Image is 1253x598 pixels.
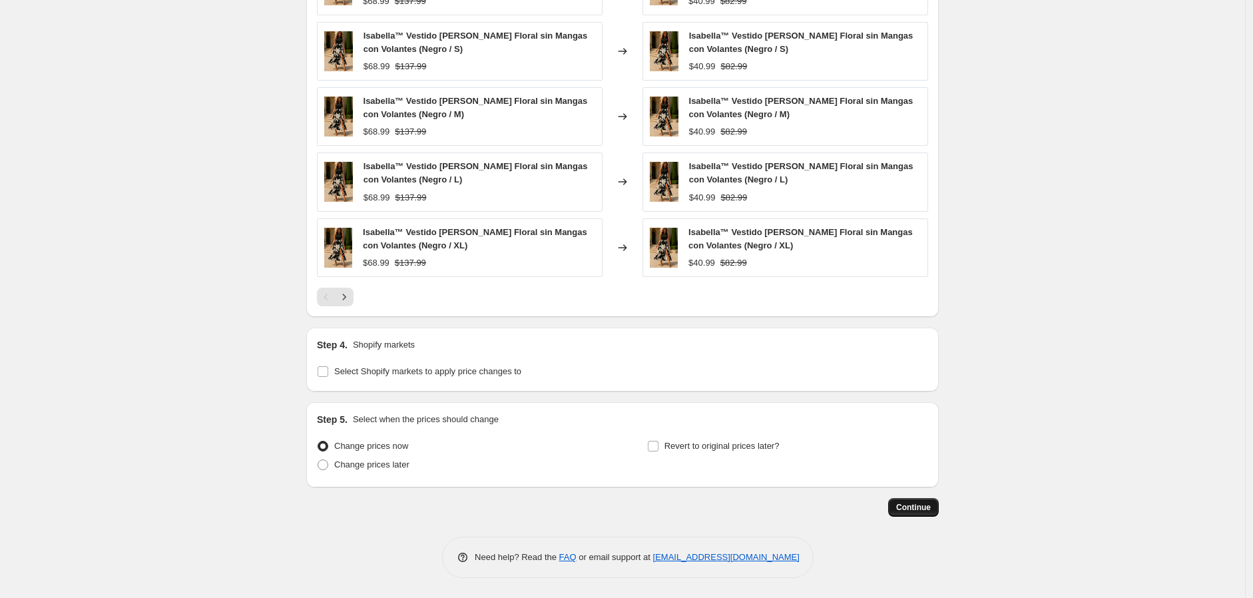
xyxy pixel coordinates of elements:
[335,288,354,306] button: Next
[689,96,913,119] span: Isabella™ Vestido [PERSON_NAME] Floral sin Mangas con Volantes (Negro / M)
[334,459,409,469] span: Change prices later
[577,552,653,562] span: or email support at
[363,256,389,270] div: $68.99
[364,96,588,119] span: Isabella™ Vestido [PERSON_NAME] Floral sin Mangas con Volantes (Negro / M)
[395,256,426,270] strike: $137.99
[688,227,913,250] span: Isabella™ Vestido [PERSON_NAME] Floral sin Mangas con Volantes (Negro / XL)
[689,60,716,73] div: $40.99
[688,256,715,270] div: $40.99
[395,125,426,139] strike: $137.99
[395,191,427,204] strike: $137.99
[896,502,931,513] span: Continue
[364,31,588,54] span: Isabella™ Vestido [PERSON_NAME] Floral sin Mangas con Volantes (Negro / S)
[650,228,678,268] img: ChatGPT_Image_Apr_14_2025_01_12_37_PM_80x.png
[888,498,939,517] button: Continue
[689,191,716,204] div: $40.99
[650,31,678,71] img: ChatGPT_Image_Apr_14_2025_01_12_37_PM_80x.png
[364,191,390,204] div: $68.99
[559,552,577,562] a: FAQ
[475,552,559,562] span: Need help? Read the
[334,366,521,376] span: Select Shopify markets to apply price changes to
[353,413,499,426] p: Select when the prices should change
[689,31,913,54] span: Isabella™ Vestido [PERSON_NAME] Floral sin Mangas con Volantes (Negro / S)
[650,97,678,137] img: ChatGPT_Image_Apr_14_2025_01_12_37_PM_80x.png
[324,31,353,71] img: ChatGPT_Image_Apr_14_2025_01_12_37_PM_80x.png
[364,125,390,139] div: $68.99
[689,161,913,184] span: Isabella™ Vestido [PERSON_NAME] Floral sin Mangas con Volantes (Negro / L)
[353,338,415,352] p: Shopify markets
[364,60,390,73] div: $68.99
[363,227,587,250] span: Isabella™ Vestido [PERSON_NAME] Floral sin Mangas con Volantes (Negro / XL)
[720,60,747,73] strike: $82.99
[324,97,353,137] img: ChatGPT_Image_Apr_14_2025_01_12_37_PM_80x.png
[317,338,348,352] h2: Step 4.
[324,228,352,268] img: ChatGPT_Image_Apr_14_2025_01_12_37_PM_80x.png
[317,288,354,306] nav: Pagination
[364,161,588,184] span: Isabella™ Vestido [PERSON_NAME] Floral sin Mangas con Volantes (Negro / L)
[324,162,353,202] img: ChatGPT_Image_Apr_14_2025_01_12_37_PM_80x.png
[721,191,748,204] strike: $82.99
[334,441,408,451] span: Change prices now
[395,60,426,73] strike: $137.99
[689,125,716,139] div: $40.99
[317,413,348,426] h2: Step 5.
[650,162,678,202] img: ChatGPT_Image_Apr_14_2025_01_12_37_PM_80x.png
[653,552,800,562] a: [EMAIL_ADDRESS][DOMAIN_NAME]
[664,441,780,451] span: Revert to original prices later?
[720,256,747,270] strike: $82.99
[720,125,747,139] strike: $82.99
